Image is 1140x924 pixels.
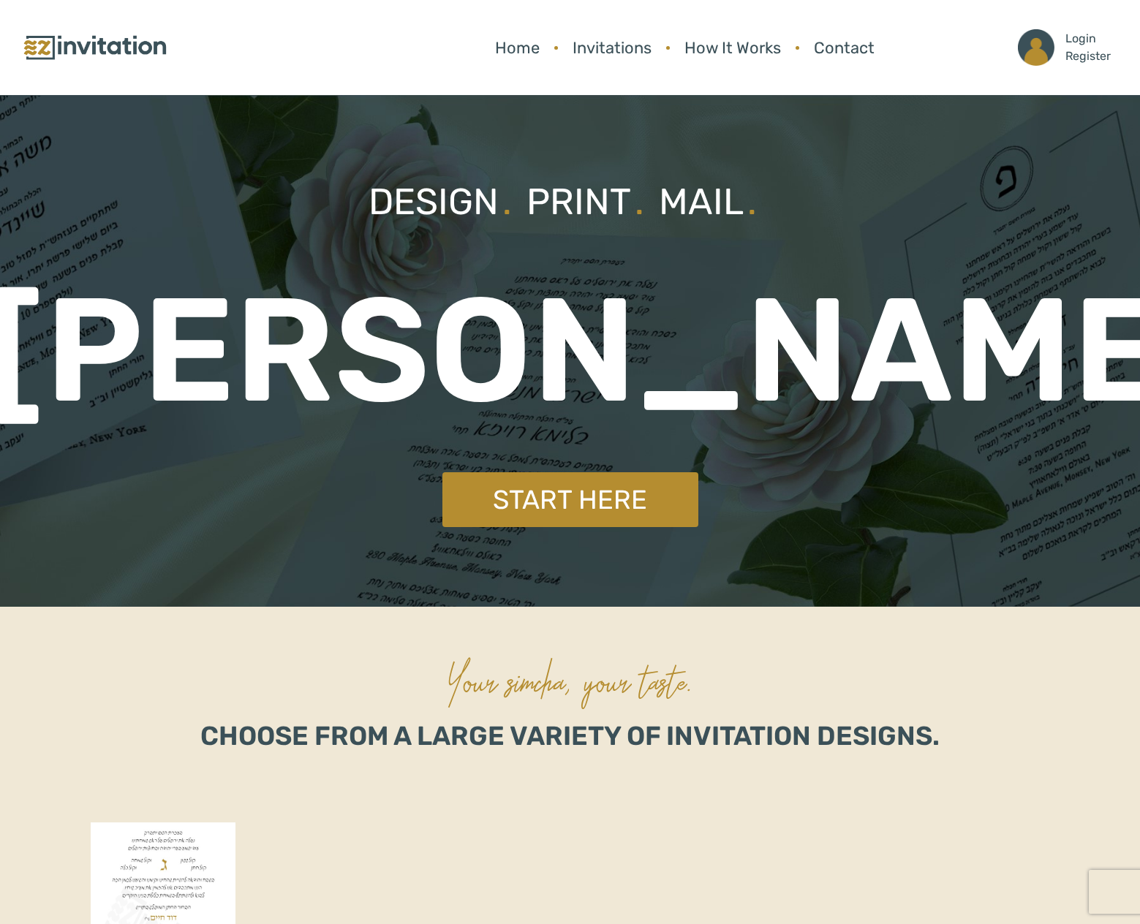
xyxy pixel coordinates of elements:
[22,32,168,64] img: logo.png
[369,175,771,230] p: Design Print Mail
[1065,30,1111,65] p: Login Register
[635,180,644,224] span: .
[1011,22,1118,73] a: LoginRegister
[442,472,698,527] a: Start Here
[502,180,512,224] span: .
[200,716,940,756] p: Choose from a large variety of invitation designs.
[488,29,547,67] a: Home
[447,636,694,724] p: Your simcha, your taste.
[677,29,788,67] a: How It Works
[565,29,659,67] a: Invitations
[1018,29,1054,66] img: ico_account.png
[807,29,882,67] a: Contact
[747,180,757,224] span: .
